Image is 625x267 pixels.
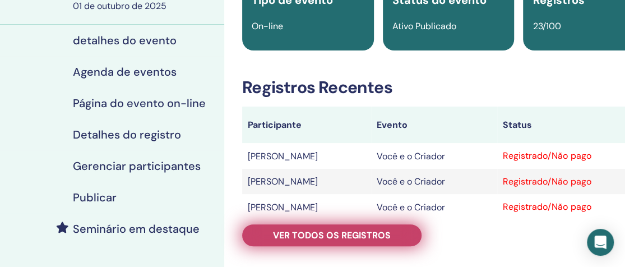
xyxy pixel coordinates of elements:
font: Você e o Criador [377,176,445,187]
font: Ver todos os registros [273,229,391,241]
font: Registrado/Não pago [503,201,591,213]
font: [PERSON_NAME] [248,201,318,213]
font: Agenda de eventos [73,65,177,79]
font: Você e o Criador [377,201,445,213]
font: Seminário em destaque [73,222,200,236]
font: [PERSON_NAME] [248,176,318,187]
font: Registrado/Não pago [503,176,591,187]
a: Ver todos os registros [242,224,422,246]
font: Publicar [73,190,117,205]
font: Registros Recentes [242,76,392,98]
font: Detalhes do registro [73,127,181,142]
font: Ativo Publicado [392,20,456,32]
font: 23/100 [533,20,561,32]
font: Gerenciar participantes [73,159,201,173]
font: Você e o Criador [377,150,445,162]
font: [PERSON_NAME] [248,150,318,162]
font: Evento [377,119,408,131]
font: Status [503,119,532,131]
font: Página do evento on-line [73,96,206,111]
font: Participante [248,119,302,131]
font: On-line [252,20,283,32]
font: detalhes do evento [73,33,177,48]
font: Registrado/Não pago [503,150,591,162]
div: Open Intercom Messenger [587,229,614,256]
